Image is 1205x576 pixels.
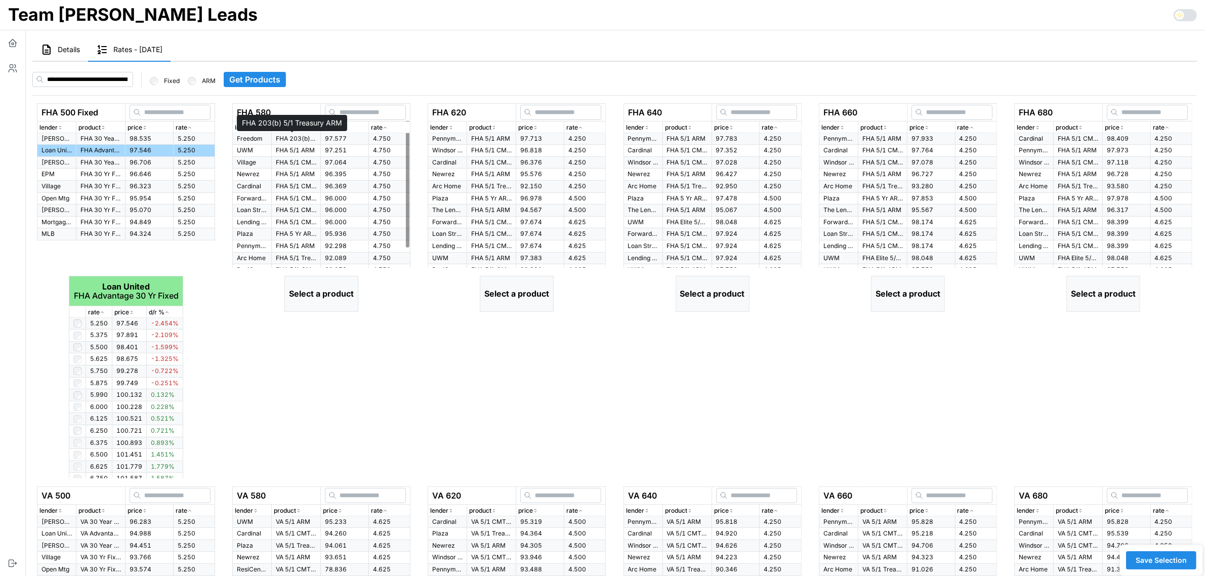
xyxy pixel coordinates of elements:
span: 97.118 [1107,158,1129,166]
span: 97.577 [325,135,347,142]
span: 93.580 [1107,182,1129,190]
button: price [1103,123,1150,133]
p: Newrez [823,170,854,179]
p: FHA 680 [1019,106,1098,119]
button: rate [174,123,215,133]
input: Select row [73,343,81,351]
button: rate [174,506,215,516]
button: price [321,123,368,133]
span: 98.535 [130,135,151,142]
p: FHA 30 Yr Fixed [80,206,121,215]
p: price [518,506,533,516]
span: 4.500 [764,194,781,202]
p: Cardinal [1019,135,1049,143]
p: Cardinal [628,146,658,155]
span: 93.280 [911,182,933,190]
p: rate [1153,123,1165,133]
p: FHA 580 [237,106,316,119]
span: 97.978 [1107,194,1129,202]
p: Plaza [1019,194,1049,203]
p: FHA 30 Yr Fixed [80,182,121,191]
p: Newrez [628,170,658,179]
span: 97.352 [716,146,738,154]
p: FHA 660 [823,106,903,119]
p: Plaza [432,194,463,203]
p: FHA 5/1 CMT ARM [276,158,316,167]
p: rate [176,123,187,133]
span: 92.950 [716,182,738,190]
span: 97.933 [911,135,933,142]
span: Details [58,46,80,53]
span: 4.750 [373,206,391,214]
p: product [274,123,296,133]
p: Forward Lending [432,218,463,227]
span: 96.323 [130,182,151,190]
p: lender [39,506,58,516]
span: 4.250 [568,158,586,166]
span: 4.750 [373,218,391,226]
p: Pennymac [432,135,463,143]
button: price [321,506,368,516]
button: price [1103,506,1150,516]
p: FHA 5/1 ARM [667,206,708,215]
button: rate [369,506,410,516]
span: 97.783 [716,135,738,142]
p: product [469,123,491,133]
p: lender [626,506,644,516]
span: 4.500 [568,206,586,214]
button: lender [819,506,858,516]
button: lender [819,123,858,133]
span: 4.500 [1155,206,1173,214]
p: price [323,506,338,516]
button: rate [564,123,605,133]
p: Arc Home [628,182,658,191]
span: 96.427 [716,170,738,178]
p: price [909,506,924,516]
span: 4.750 [373,194,391,202]
p: FHA 30 Year Fixed - Portfolio Refinance [80,135,121,143]
span: 95.070 [130,206,151,214]
input: Select row [73,427,81,435]
p: rate [566,506,578,516]
span: 4.750 [373,135,391,142]
button: product [858,123,907,133]
p: FHA 5/1 ARM [862,170,903,179]
button: product [272,123,320,133]
span: 5.250 [178,158,195,166]
p: FHA 5/1 ARM [1058,206,1098,215]
button: rate [760,123,801,133]
button: lender [233,506,271,516]
button: product [858,506,907,516]
p: Windsor Mtg [628,158,658,167]
span: 96.369 [325,182,347,190]
span: 5.250 [178,218,195,226]
p: lender [1017,506,1035,516]
button: product [467,506,516,516]
span: 5.250 [178,206,195,214]
p: FHA 5/1 CMT ARM [667,146,708,155]
p: FHA 5/1 ARM [276,170,316,179]
button: lender [1015,123,1053,133]
p: lender [39,123,58,133]
p: Pennymac [628,135,658,143]
p: FHA 5/1 CMT ARM [1058,158,1098,167]
span: 97.546 [130,146,151,154]
p: rate [1153,506,1165,516]
p: lender [821,123,840,133]
p: Arc Home [823,182,854,191]
span: 4.250 [960,146,977,154]
span: 4.250 [764,146,781,154]
span: 4.250 [764,158,781,166]
span: 4.250 [1155,182,1173,190]
p: FHA 5/1 CMT ARM [276,194,316,203]
p: product [860,506,883,516]
button: product [272,506,320,516]
p: price [114,308,129,317]
button: rate [86,308,112,317]
p: Open Mtg [41,194,72,203]
p: Freedom [237,135,267,143]
p: FHA 5/1 CMT ARM [471,218,512,227]
button: lender [37,506,76,516]
button: price [712,123,760,133]
p: lender [235,123,253,133]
